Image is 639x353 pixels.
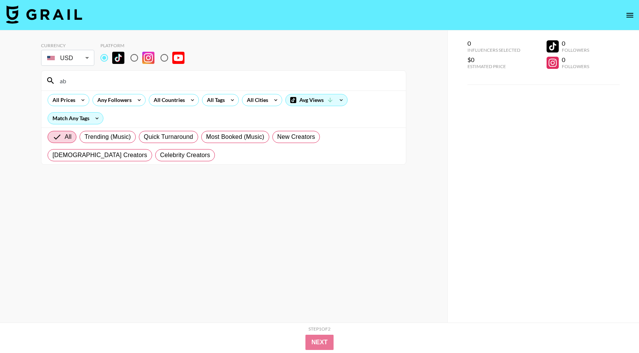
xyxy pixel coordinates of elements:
span: Most Booked (Music) [206,132,264,142]
input: Search by User Name [55,75,401,87]
div: USD [43,51,93,65]
div: All Tags [202,94,226,106]
div: $0 [467,56,520,64]
div: All Prices [48,94,77,106]
iframe: Drift Widget Chat Controller [601,315,630,344]
button: open drawer [622,8,637,23]
div: Influencers Selected [467,47,520,53]
div: All Cities [242,94,270,106]
div: All Countries [149,94,186,106]
div: Followers [562,47,589,53]
img: YouTube [172,52,184,64]
span: New Creators [277,132,315,142]
img: TikTok [112,52,124,64]
button: Next [305,335,334,350]
span: Quick Turnaround [144,132,193,142]
div: 0 [562,40,589,47]
div: Avg Views [286,94,347,106]
div: Step 1 of 2 [308,326,331,332]
span: Trending (Music) [84,132,131,142]
img: Instagram [142,52,154,64]
div: Followers [562,64,589,69]
div: Match Any Tags [48,113,103,124]
span: Celebrity Creators [160,151,210,160]
img: Grail Talent [6,5,82,24]
div: 0 [467,40,520,47]
div: Any Followers [93,94,133,106]
div: Platform [100,43,191,48]
div: Currency [41,43,94,48]
span: [DEMOGRAPHIC_DATA] Creators [52,151,147,160]
div: Estimated Price [467,64,520,69]
div: 0 [562,56,589,64]
span: All [65,132,72,142]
